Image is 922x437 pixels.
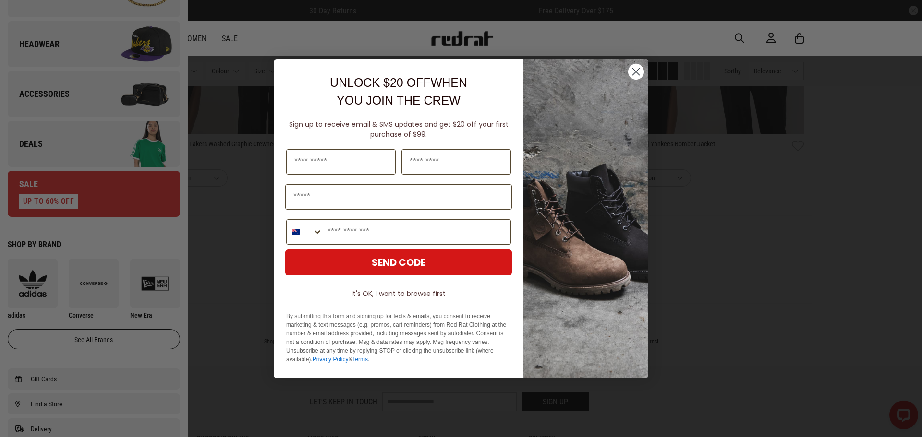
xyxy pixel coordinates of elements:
button: SEND CODE [285,249,512,275]
span: WHEN [431,76,467,89]
span: Sign up to receive email & SMS updates and get $20 off your first purchase of $99. [289,119,509,139]
a: Privacy Policy [313,356,349,363]
button: Open LiveChat chat widget [8,4,36,33]
button: Close dialog [628,63,644,80]
p: By submitting this form and signing up for texts & emails, you consent to receive marketing & tex... [286,312,511,364]
img: f7662613-148e-4c88-9575-6c6b5b55a647.jpeg [523,59,648,378]
button: Search Countries [287,220,323,244]
img: New Zealand [292,228,300,236]
span: YOU JOIN THE CREW [337,94,461,107]
button: It's OK, I want to browse first [285,285,512,302]
span: UNLOCK $20 OFF [330,76,431,89]
input: First Name [286,149,396,175]
input: Email [285,184,512,210]
a: Terms [352,356,368,363]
